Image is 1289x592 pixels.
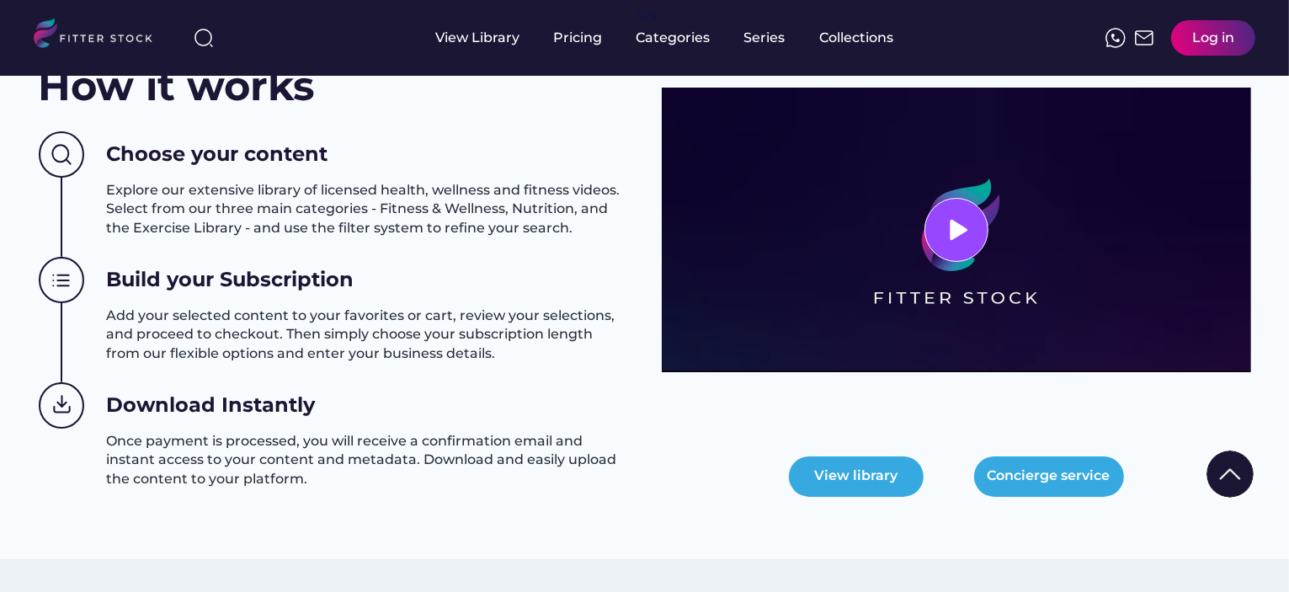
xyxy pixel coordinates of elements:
[637,29,711,47] div: Categories
[744,29,786,47] div: Series
[974,456,1124,497] button: Concierge service
[194,28,214,48] img: search-normal%203.svg
[662,88,1251,372] img: 3977569478e370cc298ad8aabb12f348.png
[820,29,894,47] div: Collections
[39,58,315,115] h2: How it works
[1206,451,1254,498] img: Group%201000002322%20%281%29.svg
[107,181,628,237] h3: Explore our extensive library of licensed health, wellness and fitness videos. Select from our th...
[39,257,84,304] img: Group%201000002438.svg
[637,8,658,25] div: fvck
[1134,28,1154,48] img: Frame%2051.svg
[107,140,328,168] h3: Choose your content
[789,456,924,497] button: View library
[34,19,167,53] img: LOGO.svg
[39,131,84,179] img: Group%201000002437%20%282%29.svg
[107,265,354,294] h3: Build your Subscription
[1105,28,1126,48] img: meteor-icons_whatsapp%20%281%29.svg
[1192,29,1234,47] div: Log in
[554,29,603,47] div: Pricing
[39,382,84,429] img: Group%201000002439.svg
[107,432,628,488] h3: Once payment is processed, you will receive a confirmation email and instant access to your conte...
[436,29,520,47] div: View Library
[107,391,316,419] h3: Download Instantly
[107,307,628,363] h3: Add your selected content to your favorites or cart, review your selections, and proceed to check...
